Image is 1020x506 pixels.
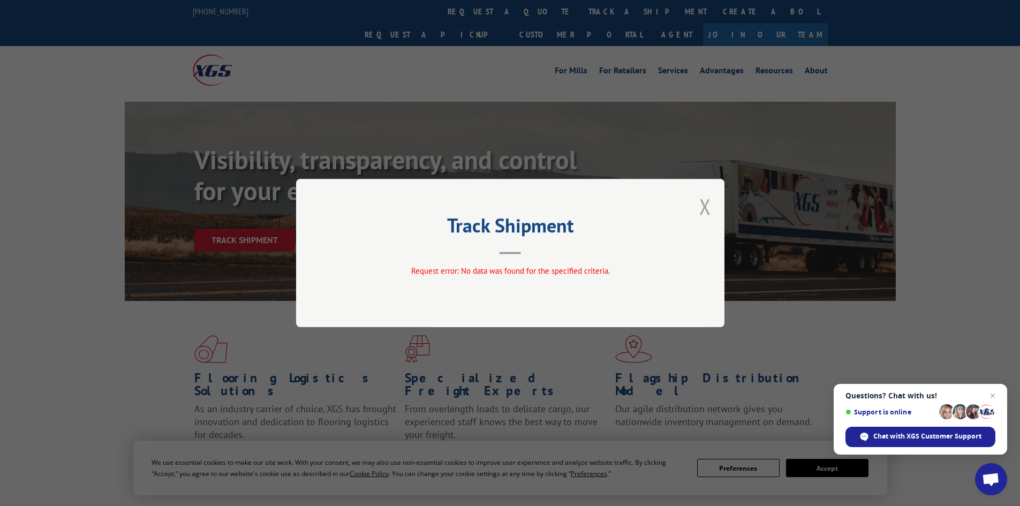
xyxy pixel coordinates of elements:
[411,266,609,276] span: Request error: No data was found for the specified criteria.
[845,391,995,400] span: Questions? Chat with us!
[986,389,999,402] span: Close chat
[845,408,935,416] span: Support is online
[350,218,671,238] h2: Track Shipment
[699,192,711,221] button: Close modal
[975,463,1007,495] div: Open chat
[873,432,981,441] span: Chat with XGS Customer Support
[845,427,995,447] div: Chat with XGS Customer Support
